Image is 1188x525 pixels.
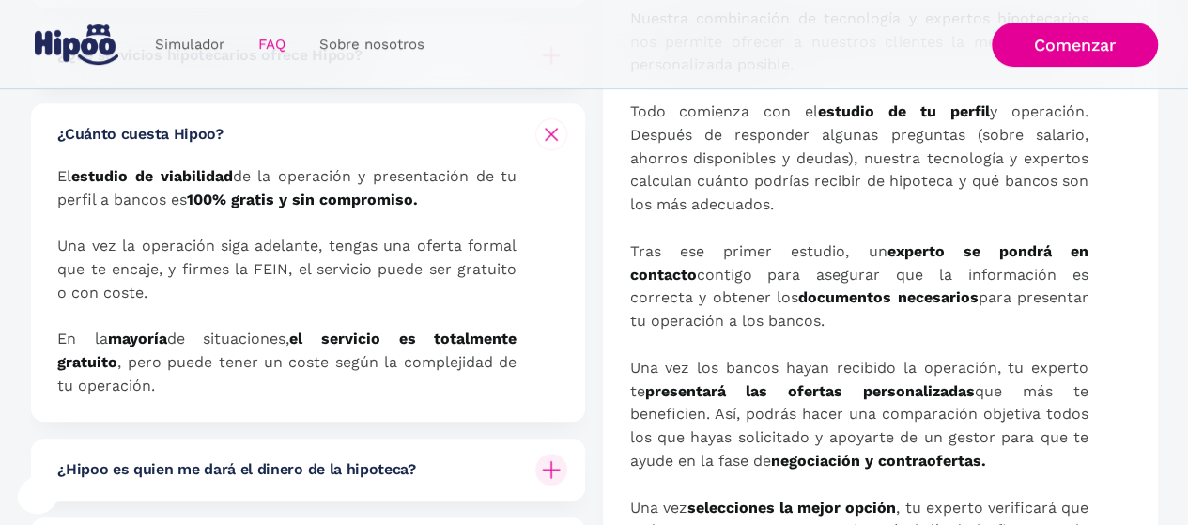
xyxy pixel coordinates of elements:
p: El de la operación y presentación de tu perfil a bancos es Una vez la operación siga adelante, te... [57,165,517,398]
strong: presentará las ofertas personalizadas [644,382,975,400]
strong: estudio de viabilidad [71,167,232,185]
a: FAQ [241,26,302,63]
a: Sobre nosotros [302,26,441,63]
strong: selecciones la mejor opción [687,499,897,517]
a: Simulador [138,26,241,63]
strong: 100% gratis y sin compromiso. ‍ [187,191,418,208]
a: Comenzar [992,23,1158,67]
a: home [31,17,123,72]
strong: documentos necesarios [798,288,979,306]
h6: ¿Hipoo es quien me dará el dinero de la hipoteca? [57,459,415,480]
h6: ¿Cuánto cuesta Hipoo? [57,124,223,145]
strong: estudio de tu perfil [818,102,990,120]
strong: mayoría [108,330,167,347]
strong: experto se pondrá en contacto [629,242,1088,284]
strong: negociación y contraofertas. [770,452,985,470]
